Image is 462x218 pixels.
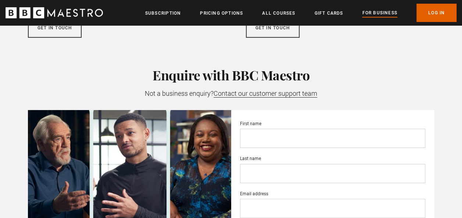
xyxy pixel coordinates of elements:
a: Get in touch [28,18,82,38]
a: Get in touch [246,18,300,38]
label: Last name [240,155,261,162]
p: Not a business enquiry? [28,88,434,98]
nav: Primary [145,4,456,22]
a: Subscription [145,10,181,17]
label: First name [240,120,261,127]
a: Contact our customer support team [214,90,317,98]
h2: Enquire with BBC Maestro [28,67,434,83]
a: For business [362,9,397,17]
a: All Courses [262,10,295,17]
a: Pricing Options [200,10,243,17]
label: Email address [240,190,268,197]
a: Log In [416,4,456,22]
svg: BBC Maestro [6,7,103,18]
a: Gift Cards [314,10,343,17]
